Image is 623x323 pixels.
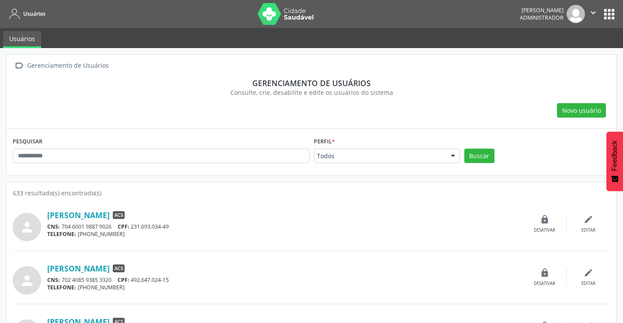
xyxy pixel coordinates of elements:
a: [PERSON_NAME] [47,210,110,220]
a: Usuários [3,31,41,48]
span: CNS: [47,276,60,284]
i:  [13,59,25,72]
span: CNS: [47,223,60,230]
i: lock [540,268,550,278]
div: Consulte, crie, desabilite e edite os usuários do sistema [19,88,604,97]
div: [PHONE_NUMBER] [47,230,523,238]
div: Editar [581,281,595,287]
a:  Gerenciamento de Usuários [13,59,110,72]
i: person [19,273,35,288]
div: 704 6001 9887 9026 231.693.034-49 [47,223,523,230]
span: Usuários [23,10,45,17]
span: Feedback [611,140,619,171]
span: Todos [317,152,442,160]
button: Novo usuário [557,103,606,118]
div: 702 4085 9385 3320 492.647.024-15 [47,276,523,284]
div: Desativar [534,227,555,233]
button: Buscar [464,149,494,163]
a: [PERSON_NAME] [47,264,110,273]
span: CPF: [118,276,129,284]
span: ACS [113,211,125,219]
div: 633 resultado(s) encontrado(s) [13,188,610,198]
div: Gerenciamento de Usuários [25,59,110,72]
div: [PERSON_NAME] [520,7,564,14]
i:  [588,8,598,17]
span: ACS [113,264,125,272]
span: TELEFONE: [47,230,76,238]
button: apps [602,7,617,22]
a: Usuários [6,7,45,21]
span: Administrador [520,14,564,21]
span: CPF: [118,223,129,230]
button:  [585,5,602,23]
i: lock [540,215,550,224]
i: edit [584,215,593,224]
label: PESQUISAR [13,135,42,149]
span: Novo usuário [562,106,601,115]
div: Gerenciamento de usuários [19,78,604,88]
i: edit [584,268,593,278]
div: Desativar [534,281,555,287]
label: Perfil [314,135,335,149]
i: person [19,219,35,235]
button: Feedback - Mostrar pesquisa [606,132,623,191]
div: [PHONE_NUMBER] [47,284,523,291]
div: Editar [581,227,595,233]
span: TELEFONE: [47,284,76,291]
img: img [567,5,585,23]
